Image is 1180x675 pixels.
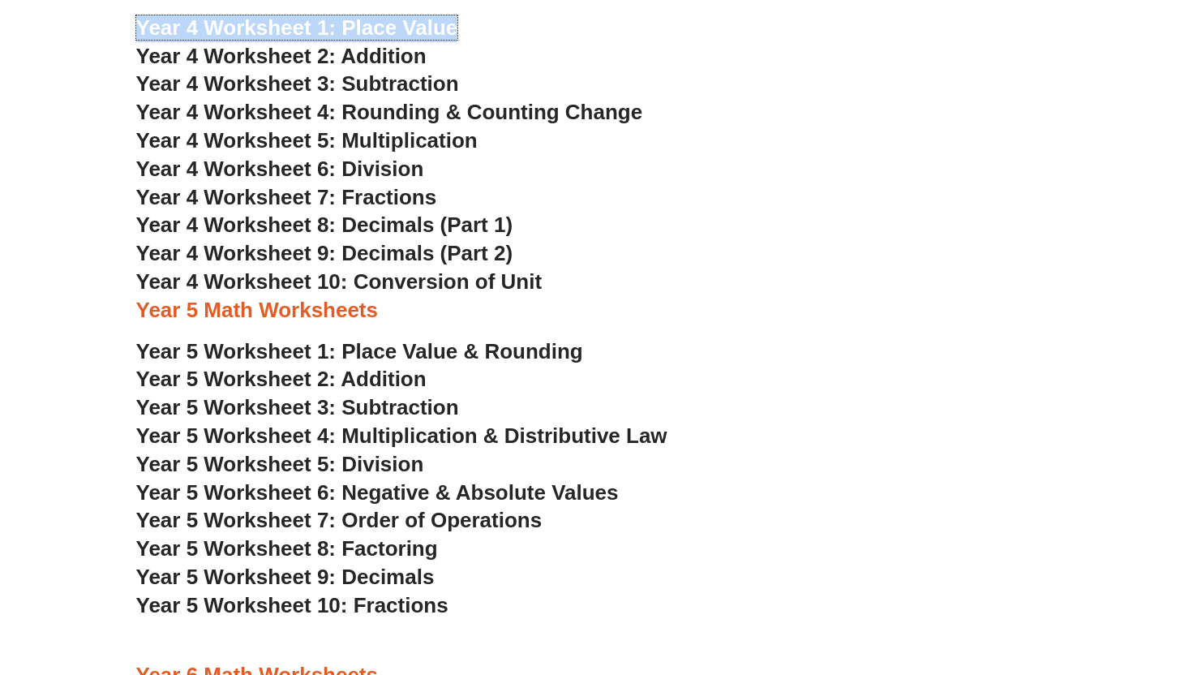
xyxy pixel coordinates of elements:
a: Year 5 Worksheet 7: Order of Operations [136,508,543,532]
a: Year 5 Worksheet 1: Place Value & Rounding [136,339,583,363]
a: Year 5 Worksheet 6: Negative & Absolute Values [136,480,619,505]
a: Year 4 Worksheet 2: Addition [136,44,427,68]
iframe: Chat Widget [902,492,1180,675]
a: Year 5 Worksheet 5: Division [136,452,424,476]
a: Year 5 Worksheet 9: Decimals [136,565,435,589]
a: Year 4 Worksheet 1: Place Value [136,15,458,40]
a: Year 4 Worksheet 4: Rounding & Counting Change [136,100,643,124]
a: Year 4 Worksheet 9: Decimals (Part 2) [136,241,513,265]
a: Year 4 Worksheet 7: Fractions [136,185,437,209]
a: Year 5 Worksheet 3: Subtraction [136,395,459,419]
a: Year 4 Worksheet 5: Multiplication [136,128,478,153]
a: Year 4 Worksheet 3: Subtraction [136,71,459,96]
a: Year 4 Worksheet 6: Division [136,157,424,181]
h3: Year 5 Math Worksheets [136,297,1045,325]
a: Year 5 Worksheet 8: Factoring [136,536,438,561]
a: Year 5 Worksheet 10: Fractions [136,593,448,617]
a: Year 4 Worksheet 10: Conversion of Unit [136,269,543,294]
a: Year 5 Worksheet 2: Addition [136,367,427,391]
a: Year 4 Worksheet 8: Decimals (Part 1) [136,213,513,237]
a: Year 5 Worksheet 4: Multiplication & Distributive Law [136,423,667,448]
